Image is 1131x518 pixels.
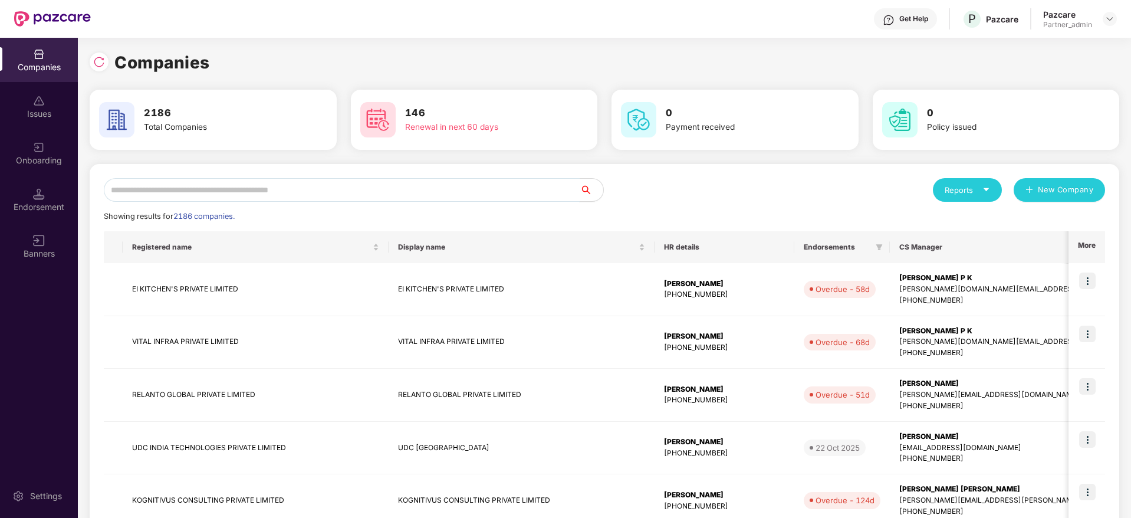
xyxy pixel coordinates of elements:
[621,102,656,137] img: svg+xml;base64,PHN2ZyB4bWxucz0iaHR0cDovL3d3dy53My5vcmcvMjAwMC9zdmciIHdpZHRoPSI2MCIgaGVpZ2h0PSI2MC...
[986,14,1018,25] div: Pazcare
[816,389,870,401] div: Overdue - 51d
[927,106,1076,121] h3: 0
[873,240,885,254] span: filter
[33,48,45,60] img: svg+xml;base64,PHN2ZyBpZD0iQ29tcGFuaWVzIiB4bWxucz0iaHR0cDovL3d3dy53My5vcmcvMjAwMC9zdmciIHdpZHRoPS...
[882,102,918,137] img: svg+xml;base64,PHN2ZyB4bWxucz0iaHR0cDovL3d3dy53My5vcmcvMjAwMC9zdmciIHdpZHRoPSI2MCIgaGVpZ2h0PSI2MC...
[12,490,24,502] img: svg+xml;base64,PHN2ZyBpZD0iU2V0dGluZy0yMHgyMCIgeG1sbnM9Imh0dHA6Ly93d3cudzMub3JnLzIwMDAvc3ZnIiB3aW...
[804,242,871,252] span: Endorsements
[664,278,785,290] div: [PERSON_NAME]
[389,231,655,263] th: Display name
[173,212,235,221] span: 2186 companies.
[664,342,785,353] div: [PHONE_NUMBER]
[1068,231,1105,263] th: More
[876,244,883,251] span: filter
[579,185,603,195] span: search
[655,231,794,263] th: HR details
[666,121,814,134] div: Payment received
[1025,186,1033,195] span: plus
[664,437,785,448] div: [PERSON_NAME]
[33,142,45,153] img: svg+xml;base64,PHN2ZyB3aWR0aD0iMjAiIGhlaWdodD0iMjAiIHZpZXdCb3g9IjAgMCAyMCAyMCIgZmlsbD0ibm9uZSIgeG...
[1079,431,1096,448] img: icon
[1079,326,1096,342] img: icon
[389,369,655,422] td: RELANTO GLOBAL PRIVATE LIMITED
[816,336,870,348] div: Overdue - 68d
[123,422,389,475] td: UDC INDIA TECHNOLOGIES PRIVATE LIMITED
[883,14,895,26] img: svg+xml;base64,PHN2ZyBpZD0iSGVscC0zMngzMiIgeG1sbnM9Imh0dHA6Ly93d3cudzMub3JnLzIwMDAvc3ZnIiB3aWR0aD...
[99,102,134,137] img: svg+xml;base64,PHN2ZyB4bWxucz0iaHR0cDovL3d3dy53My5vcmcvMjAwMC9zdmciIHdpZHRoPSI2MCIgaGVpZ2h0PSI2MC...
[360,102,396,137] img: svg+xml;base64,PHN2ZyB4bWxucz0iaHR0cDovL3d3dy53My5vcmcvMjAwMC9zdmciIHdpZHRoPSI2MCIgaGVpZ2h0PSI2MC...
[1079,484,1096,500] img: icon
[123,231,389,263] th: Registered name
[1014,178,1105,202] button: plusNew Company
[664,490,785,501] div: [PERSON_NAME]
[398,242,636,252] span: Display name
[816,494,874,506] div: Overdue - 124d
[14,11,91,27] img: New Pazcare Logo
[33,95,45,107] img: svg+xml;base64,PHN2ZyBpZD0iSXNzdWVzX2Rpc2FibGVkIiB4bWxucz0iaHR0cDovL3d3dy53My5vcmcvMjAwMC9zdmciIH...
[579,178,604,202] button: search
[114,50,210,76] h1: Companies
[664,501,785,512] div: [PHONE_NUMBER]
[405,106,554,121] h3: 146
[123,369,389,422] td: RELANTO GLOBAL PRIVATE LIMITED
[144,121,292,134] div: Total Companies
[389,316,655,369] td: VITAL INFRAA PRIVATE LIMITED
[389,422,655,475] td: UDC [GEOGRAPHIC_DATA]
[664,289,785,300] div: [PHONE_NUMBER]
[666,106,814,121] h3: 0
[982,186,990,194] span: caret-down
[389,263,655,316] td: EI KITCHEN'S PRIVATE LIMITED
[1105,14,1114,24] img: svg+xml;base64,PHN2ZyBpZD0iRHJvcGRvd24tMzJ4MzIiIHhtbG5zPSJodHRwOi8vd3d3LnczLm9yZy8yMDAwL3N2ZyIgd2...
[144,106,292,121] h3: 2186
[104,212,235,221] span: Showing results for
[945,184,990,196] div: Reports
[927,121,1076,134] div: Policy issued
[132,242,370,252] span: Registered name
[123,263,389,316] td: EI KITCHEN'S PRIVATE LIMITED
[816,283,870,295] div: Overdue - 58d
[816,442,860,454] div: 22 Oct 2025
[664,331,785,342] div: [PERSON_NAME]
[93,56,105,68] img: svg+xml;base64,PHN2ZyBpZD0iUmVsb2FkLTMyeDMyIiB4bWxucz0iaHR0cDovL3d3dy53My5vcmcvMjAwMC9zdmciIHdpZH...
[664,384,785,395] div: [PERSON_NAME]
[664,448,785,459] div: [PHONE_NUMBER]
[899,14,928,24] div: Get Help
[405,121,554,134] div: Renewal in next 60 days
[1079,378,1096,395] img: icon
[899,242,1129,252] span: CS Manager
[1043,20,1092,29] div: Partner_admin
[664,395,785,406] div: [PHONE_NUMBER]
[33,235,45,247] img: svg+xml;base64,PHN2ZyB3aWR0aD0iMTYiIGhlaWdodD0iMTYiIHZpZXdCb3g9IjAgMCAxNiAxNiIgZmlsbD0ibm9uZSIgeG...
[968,12,976,26] span: P
[1038,184,1094,196] span: New Company
[1079,273,1096,289] img: icon
[1043,9,1092,20] div: Pazcare
[123,316,389,369] td: VITAL INFRAA PRIVATE LIMITED
[27,490,65,502] div: Settings
[33,188,45,200] img: svg+xml;base64,PHN2ZyB3aWR0aD0iMTQuNSIgaGVpZ2h0PSIxNC41IiB2aWV3Qm94PSIwIDAgMTYgMTYiIGZpbGw9Im5vbm...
